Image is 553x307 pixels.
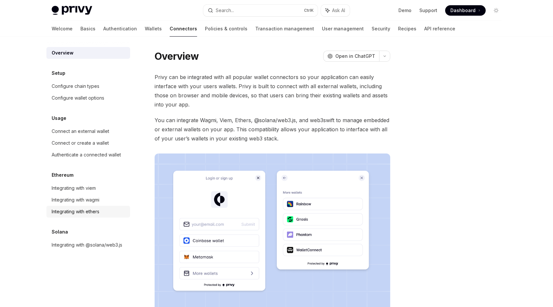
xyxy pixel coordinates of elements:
a: Configure wallet options [46,92,130,104]
img: light logo [52,6,92,15]
a: Integrating with ethers [46,206,130,218]
h5: Usage [52,114,66,122]
span: You can integrate Wagmi, Viem, Ethers, @solana/web3.js, and web3swift to manage embedded or exter... [155,116,390,143]
a: Basics [80,21,95,37]
a: Overview [46,47,130,59]
a: Recipes [398,21,416,37]
a: Integrating with wagmi [46,194,130,206]
h5: Ethereum [52,171,74,179]
button: Open in ChatGPT [323,51,379,62]
a: User management [322,21,364,37]
button: Ask AI [321,5,350,16]
h5: Solana [52,228,68,236]
div: Integrating with ethers [52,208,99,216]
div: Integrating with viem [52,184,96,192]
div: Connect or create a wallet [52,139,109,147]
a: Connect or create a wallet [46,137,130,149]
div: Connect an external wallet [52,127,109,135]
div: Authenticate a connected wallet [52,151,121,159]
a: Policies & controls [205,21,247,37]
a: Welcome [52,21,73,37]
a: Authentication [103,21,137,37]
span: Open in ChatGPT [335,53,375,59]
div: Overview [52,49,74,57]
a: Connect an external wallet [46,125,130,137]
div: Integrating with @solana/web3.js [52,241,122,249]
a: Support [419,7,437,14]
div: Configure chain types [52,82,99,90]
div: Configure wallet options [52,94,104,102]
button: Toggle dark mode [491,5,501,16]
a: Connectors [170,21,197,37]
a: Transaction management [255,21,314,37]
a: API reference [424,21,455,37]
span: Ctrl K [304,8,314,13]
a: Authenticate a connected wallet [46,149,130,161]
a: Security [372,21,390,37]
a: Configure chain types [46,80,130,92]
a: Dashboard [445,5,486,16]
div: Integrating with wagmi [52,196,99,204]
div: Search... [216,7,234,14]
a: Demo [398,7,411,14]
h1: Overview [155,50,199,62]
a: Wallets [145,21,162,37]
h5: Setup [52,69,65,77]
span: Dashboard [450,7,476,14]
a: Integrating with @solana/web3.js [46,239,130,251]
span: Ask AI [332,7,345,14]
span: Privy can be integrated with all popular wallet connectors so your application can easily interfa... [155,73,390,109]
button: Search...CtrlK [203,5,318,16]
a: Integrating with viem [46,182,130,194]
